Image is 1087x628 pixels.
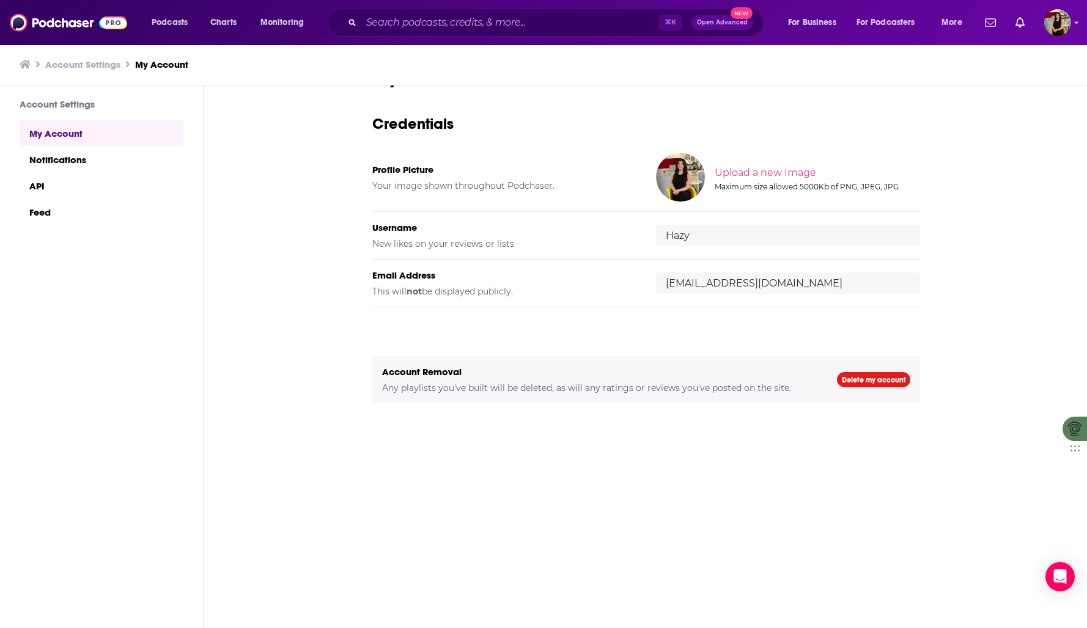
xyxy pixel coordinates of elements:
h5: Your image shown throughout Podchaser. [372,180,636,191]
a: Account Settings [45,59,120,70]
button: open menu [933,13,978,32]
a: Feed [20,199,183,225]
input: Search podcasts, credits, & more... [361,13,659,32]
h5: Account Removal [382,366,817,378]
h5: Email Address [372,269,636,281]
a: Charts [202,13,244,32]
a: Show notifications dropdown [980,12,1001,33]
h5: Any playlists you've built will be deleted, as will any ratings or reviews you've posted on the s... [382,382,817,393]
button: open menu [779,13,852,32]
h5: Profile Picture [372,164,636,175]
div: Maximum size allowed 5000Kb of PNG, JPEG, JPG [715,182,918,191]
a: API [20,172,183,199]
button: Open AdvancedNew [691,15,753,30]
button: open menu [252,13,320,32]
button: open menu [143,13,204,32]
span: For Podcasters [857,14,915,31]
span: Charts [210,14,237,31]
span: Podcasts [152,14,188,31]
span: Open Advanced [697,20,748,26]
span: New [731,7,753,19]
a: Show notifications dropdown [1011,12,1030,33]
img: User Profile [1044,9,1071,36]
h5: Username [372,222,636,233]
a: Delete my account [837,372,910,387]
button: Show profile menu [1044,9,1071,36]
span: More [941,14,962,31]
a: My Account [20,120,183,146]
input: email [656,272,920,294]
span: For Business [788,14,836,31]
span: Logged in as cassey [1044,9,1071,36]
span: Monitoring [260,14,304,31]
div: Open Intercom Messenger [1045,562,1075,591]
span: ⌘ K [659,15,682,31]
h3: Account Settings [20,98,183,110]
b: not [407,286,422,297]
a: My Account [135,59,188,70]
img: Podchaser - Follow, Share and Rate Podcasts [10,11,127,34]
div: Search podcasts, credits, & more... [339,9,775,37]
a: Notifications [20,146,183,172]
img: Your profile image [656,153,705,202]
h5: New likes on your reviews or lists [372,238,636,249]
h3: Credentials [372,114,920,133]
input: username [656,225,920,246]
button: open menu [849,13,933,32]
h5: This will be displayed publicly. [372,286,636,297]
